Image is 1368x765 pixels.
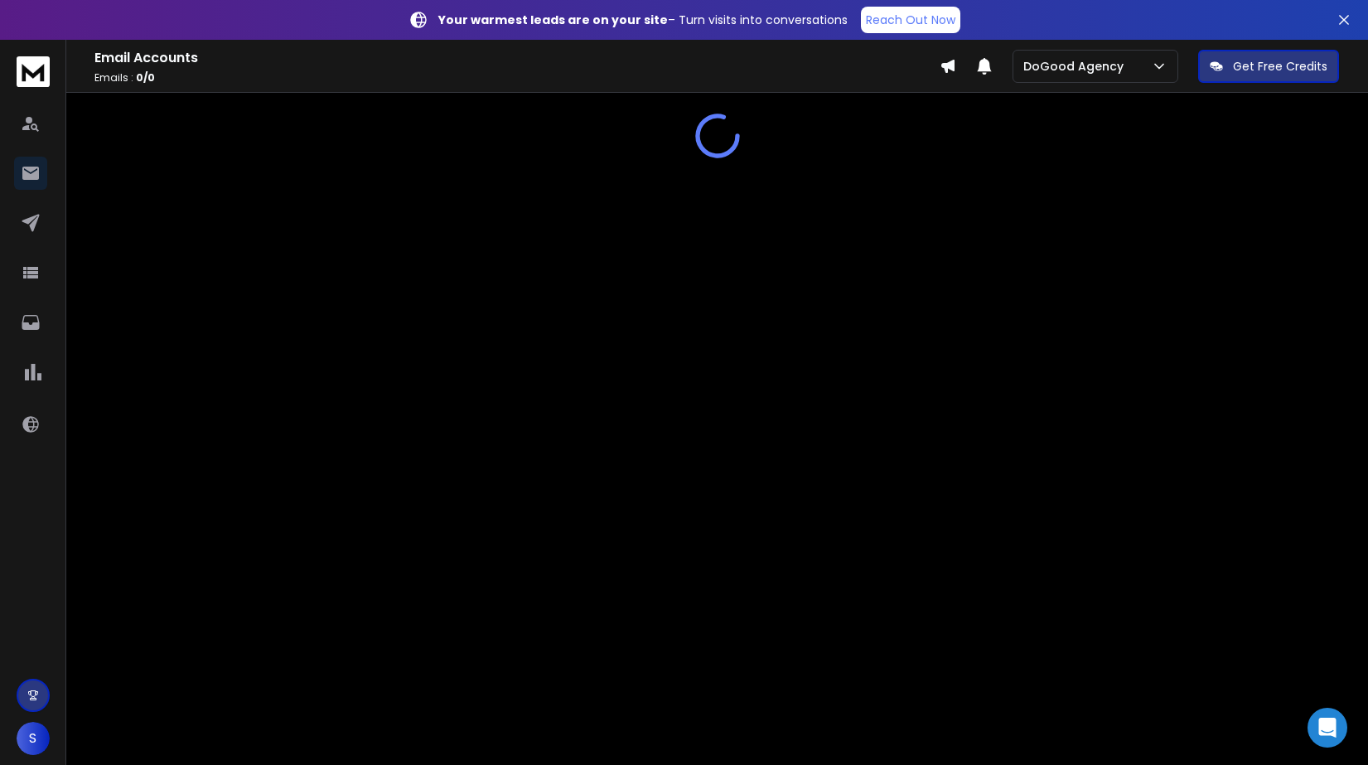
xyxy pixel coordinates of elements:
[438,12,848,28] p: – Turn visits into conversations
[861,7,960,33] a: Reach Out Now
[1198,50,1339,83] button: Get Free Credits
[1023,58,1130,75] p: DoGood Agency
[17,722,50,755] button: S
[136,70,155,85] span: 0 / 0
[866,12,955,28] p: Reach Out Now
[94,48,940,68] h1: Email Accounts
[438,12,668,28] strong: Your warmest leads are on your site
[17,56,50,87] img: logo
[1308,708,1347,748] div: Open Intercom Messenger
[1233,58,1327,75] p: Get Free Credits
[94,71,940,85] p: Emails :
